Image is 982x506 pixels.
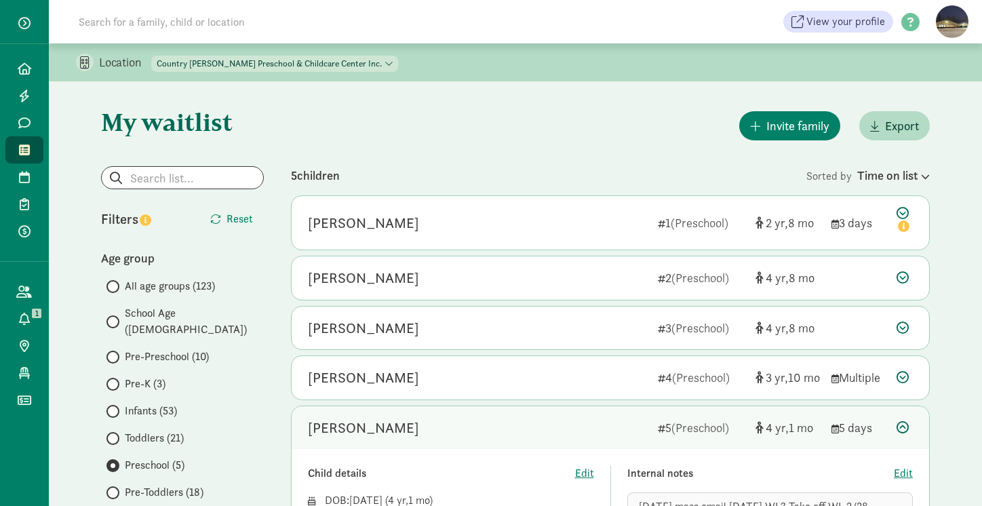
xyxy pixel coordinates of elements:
[788,215,814,231] span: 8
[831,214,886,232] div: 3 days
[308,317,419,339] div: Penelope Barnes
[789,320,814,336] span: 8
[857,166,930,184] div: Time on list
[788,370,820,385] span: 10
[125,457,184,473] span: Preschool (5)
[308,417,419,439] div: Kendra Jones
[308,465,575,482] div: Child details
[671,420,729,435] span: (Preschool)
[125,430,184,446] span: Toddlers (21)
[658,214,745,232] div: 1
[658,419,745,437] div: 5
[831,368,886,387] div: Multiple
[766,117,829,135] span: Invite family
[308,367,419,389] div: Henry Sauter
[755,319,821,337] div: [object Object]
[859,111,930,140] button: Export
[671,320,729,336] span: (Preschool)
[783,11,893,33] a: View your profile
[125,349,209,365] span: Pre-Preschool (10)
[766,420,789,435] span: 4
[789,420,813,435] span: 1
[766,370,788,385] span: 3
[755,269,821,287] div: [object Object]
[32,309,41,318] span: 1
[125,376,165,392] span: Pre-K (3)
[5,305,43,332] a: 1
[755,214,821,232] div: [object Object]
[308,212,419,234] div: Audrey Marfo
[894,465,913,482] button: Edit
[766,215,788,231] span: 2
[831,419,886,437] div: 5 days
[291,166,806,184] div: 5 children
[885,117,919,135] span: Export
[101,109,264,136] h1: My waitlist
[658,319,745,337] div: 3
[806,166,930,184] div: Sorted by
[125,403,177,419] span: Infants (53)
[125,278,215,294] span: All age groups (123)
[199,206,264,233] button: Reset
[789,270,814,286] span: 8
[672,370,730,385] span: (Preschool)
[755,419,821,437] div: [object Object]
[99,54,151,71] p: Location
[671,215,728,231] span: (Preschool)
[627,465,895,482] div: Internal notes
[125,484,203,501] span: Pre-Toddlers (18)
[308,267,419,289] div: Ava Barnes
[71,8,451,35] input: Search for a family, child or location
[806,14,885,30] span: View your profile
[101,249,264,267] div: Age group
[766,320,789,336] span: 4
[102,167,263,189] input: Search list...
[914,441,982,506] iframe: Chat Widget
[575,465,594,482] button: Edit
[125,305,264,338] span: School Age ([DEMOGRAPHIC_DATA])
[755,368,821,387] div: [object Object]
[766,270,789,286] span: 4
[658,269,745,287] div: 2
[227,211,253,227] span: Reset
[671,270,729,286] span: (Preschool)
[658,368,745,387] div: 4
[101,209,182,229] div: Filters
[739,111,840,140] button: Invite family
